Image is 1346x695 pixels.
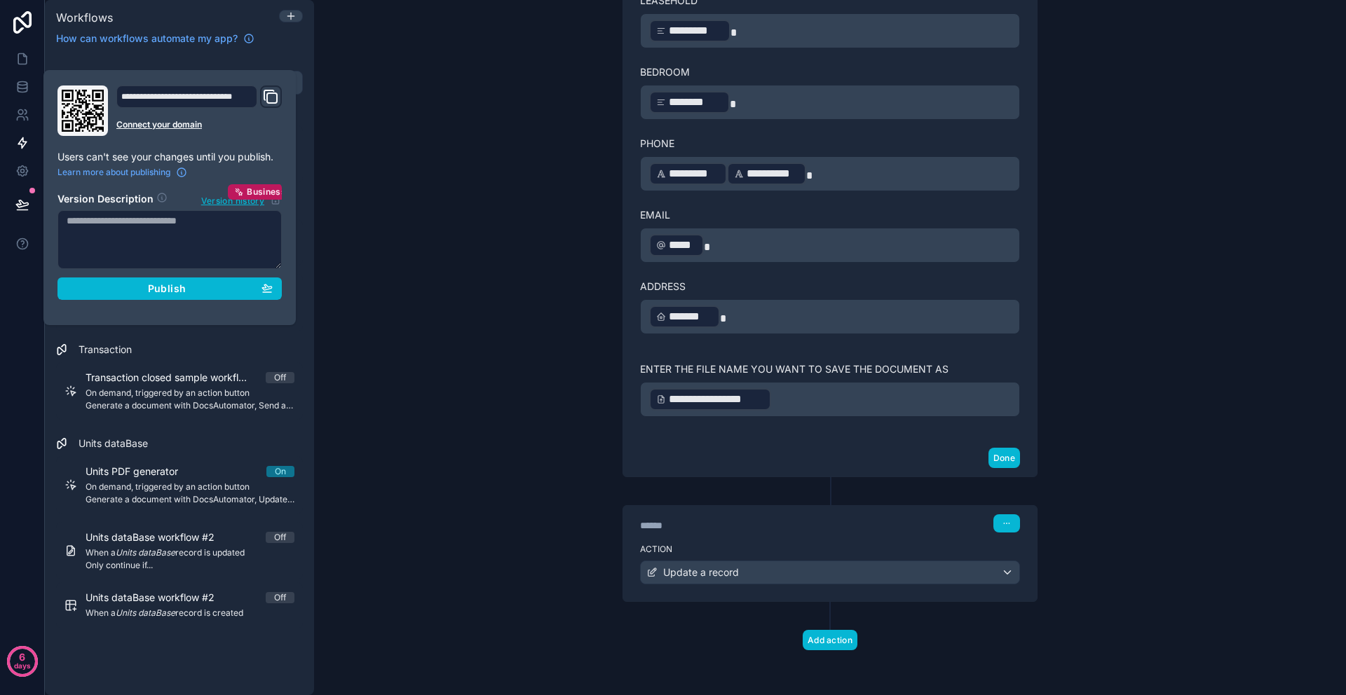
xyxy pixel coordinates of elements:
label: Email [640,208,670,222]
span: Publish [148,282,186,295]
span: Version history [201,193,264,207]
label: Address [640,280,686,294]
p: days [14,656,31,675]
p: Users can't see your changes until you publish. [57,150,282,164]
span: Workflows [56,11,113,25]
h2: Version Description [57,192,154,207]
span: Business [247,186,286,198]
span: Update a record [663,565,739,579]
a: How can workflows automate my app? [50,32,260,46]
span: Learn more about publishing [57,167,170,178]
label: Enter the file name you want to save the document as [640,362,1020,376]
span: How can workflows automate my app? [56,32,238,46]
button: Update a record [640,560,1020,584]
button: Publish [57,277,282,300]
button: Version historyBusiness [200,192,282,207]
label: Bedroom [640,65,690,79]
button: Add action [803,630,857,650]
a: Connect your domain [116,119,282,130]
label: Action [640,544,1020,555]
label: Phone [640,137,674,151]
div: Domain and Custom Link [116,85,282,136]
button: Done [988,448,1020,468]
a: Learn more about publishing [57,167,187,178]
p: 6 [19,650,25,664]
